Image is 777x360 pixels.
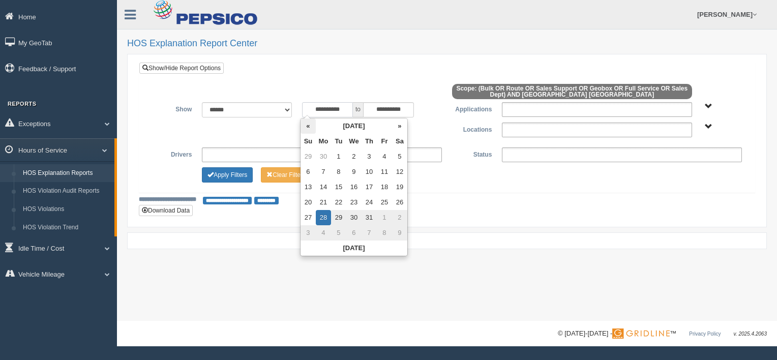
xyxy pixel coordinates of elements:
[301,179,316,195] td: 13
[346,225,362,241] td: 6
[147,102,197,114] label: Show
[316,225,331,241] td: 4
[139,63,224,74] a: Show/Hide Report Options
[301,149,316,164] td: 29
[452,84,692,99] span: Scope: (Bulk OR Route OR Sales Support OR Geobox OR Full Service OR Sales Dept) AND [GEOGRAPHIC_D...
[362,179,377,195] td: 17
[127,39,767,49] h2: HOS Explanation Report Center
[392,195,407,210] td: 26
[18,164,114,183] a: HOS Explanation Reports
[147,147,197,160] label: Drivers
[689,331,721,337] a: Privacy Policy
[377,164,392,179] td: 11
[331,210,346,225] td: 29
[362,210,377,225] td: 31
[346,179,362,195] td: 16
[362,134,377,149] th: Th
[612,328,670,339] img: Gridline
[331,164,346,179] td: 8
[447,102,497,114] label: Applications
[362,225,377,241] td: 7
[392,134,407,149] th: Sa
[392,164,407,179] td: 12
[316,195,331,210] td: 21
[316,118,392,134] th: [DATE]
[362,164,377,179] td: 10
[346,134,362,149] th: We
[301,225,316,241] td: 3
[734,331,767,337] span: v. 2025.4.2063
[18,200,114,219] a: HOS Violations
[331,225,346,241] td: 5
[301,241,407,256] th: [DATE]
[392,149,407,164] td: 5
[377,225,392,241] td: 8
[18,182,114,200] a: HOS Violation Audit Reports
[346,149,362,164] td: 2
[392,225,407,241] td: 9
[331,134,346,149] th: Tu
[447,147,497,160] label: Status
[301,118,316,134] th: «
[558,328,767,339] div: © [DATE]-[DATE] - ™
[346,210,362,225] td: 30
[392,210,407,225] td: 2
[316,134,331,149] th: Mo
[377,210,392,225] td: 1
[18,219,114,237] a: HOS Violation Trend
[377,195,392,210] td: 25
[346,164,362,179] td: 9
[316,179,331,195] td: 14
[316,210,331,225] td: 28
[362,149,377,164] td: 3
[392,179,407,195] td: 19
[353,102,363,117] span: to
[301,134,316,149] th: Su
[316,149,331,164] td: 30
[331,149,346,164] td: 1
[139,205,193,216] button: Download Data
[377,149,392,164] td: 4
[447,123,497,135] label: Locations
[301,164,316,179] td: 6
[362,195,377,210] td: 24
[331,179,346,195] td: 15
[202,167,253,183] button: Change Filter Options
[377,134,392,149] th: Fr
[346,195,362,210] td: 23
[261,167,311,183] button: Change Filter Options
[301,195,316,210] td: 20
[316,164,331,179] td: 7
[301,210,316,225] td: 27
[377,179,392,195] td: 18
[331,195,346,210] td: 22
[392,118,407,134] th: »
